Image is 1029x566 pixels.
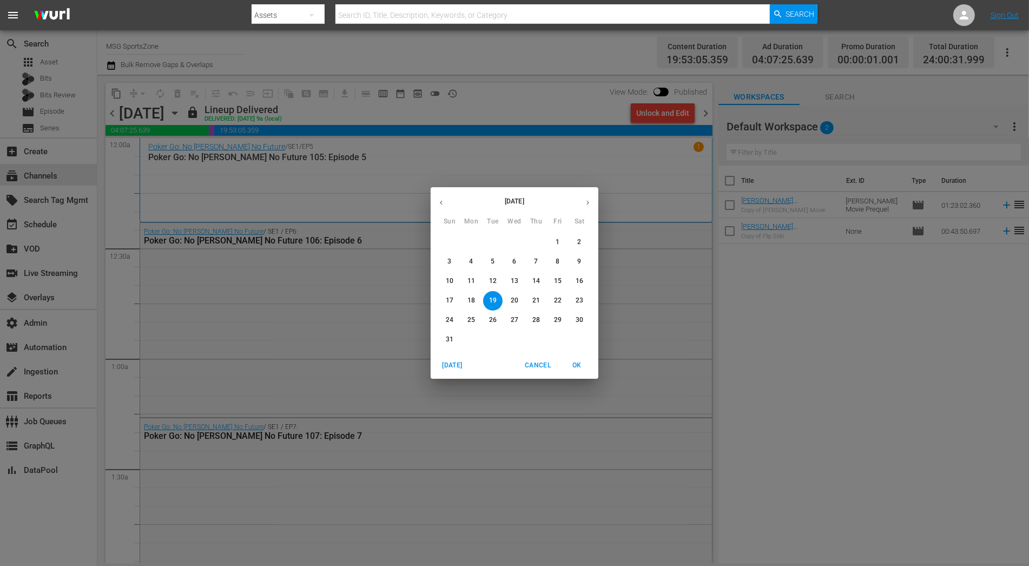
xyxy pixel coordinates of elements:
[461,216,481,227] span: Mon
[559,357,594,374] button: OK
[483,291,503,311] button: 19
[577,257,581,266] p: 9
[489,277,497,286] p: 12
[576,277,583,286] p: 16
[435,357,470,374] button: [DATE]
[548,216,568,227] span: Fri
[483,272,503,291] button: 12
[525,360,551,371] span: Cancel
[467,296,475,305] p: 18
[440,330,459,350] button: 31
[526,291,546,311] button: 21
[520,357,555,374] button: Cancel
[483,311,503,330] button: 26
[526,272,546,291] button: 14
[554,315,562,325] p: 29
[483,216,503,227] span: Tue
[440,252,459,272] button: 3
[440,291,459,311] button: 17
[505,252,524,272] button: 6
[440,272,459,291] button: 10
[570,233,589,252] button: 2
[446,335,453,344] p: 31
[489,315,497,325] p: 26
[570,311,589,330] button: 30
[505,311,524,330] button: 27
[467,277,475,286] p: 11
[554,277,562,286] p: 15
[452,196,577,206] p: [DATE]
[570,291,589,311] button: 23
[576,315,583,325] p: 30
[505,291,524,311] button: 20
[577,238,581,247] p: 2
[447,257,451,266] p: 3
[461,291,481,311] button: 18
[26,3,78,28] img: ans4CAIJ8jUAAAAAAAAAAAAAAAAAAAAAAAAgQb4GAAAAAAAAAAAAAAAAAAAAAAAAJMjXAAAAAAAAAAAAAAAAAAAAAAAAgAT5G...
[554,296,562,305] p: 22
[548,311,568,330] button: 29
[570,216,589,227] span: Sat
[467,315,475,325] p: 25
[446,315,453,325] p: 24
[461,272,481,291] button: 11
[489,296,497,305] p: 19
[532,296,540,305] p: 21
[491,257,494,266] p: 5
[511,277,518,286] p: 13
[570,252,589,272] button: 9
[786,4,815,24] span: Search
[532,277,540,286] p: 14
[556,257,559,266] p: 8
[511,315,518,325] p: 27
[512,257,516,266] p: 6
[548,252,568,272] button: 8
[548,291,568,311] button: 22
[570,272,589,291] button: 16
[526,252,546,272] button: 7
[526,311,546,330] button: 28
[439,360,465,371] span: [DATE]
[446,296,453,305] p: 17
[564,360,590,371] span: OK
[526,216,546,227] span: Thu
[548,233,568,252] button: 1
[440,216,459,227] span: Sun
[483,252,503,272] button: 5
[532,315,540,325] p: 28
[548,272,568,291] button: 15
[461,311,481,330] button: 25
[440,311,459,330] button: 24
[511,296,518,305] p: 20
[534,257,538,266] p: 7
[469,257,473,266] p: 4
[461,252,481,272] button: 4
[505,272,524,291] button: 13
[446,277,453,286] p: 10
[505,216,524,227] span: Wed
[991,11,1019,19] a: Sign Out
[6,9,19,22] span: menu
[576,296,583,305] p: 23
[556,238,559,247] p: 1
